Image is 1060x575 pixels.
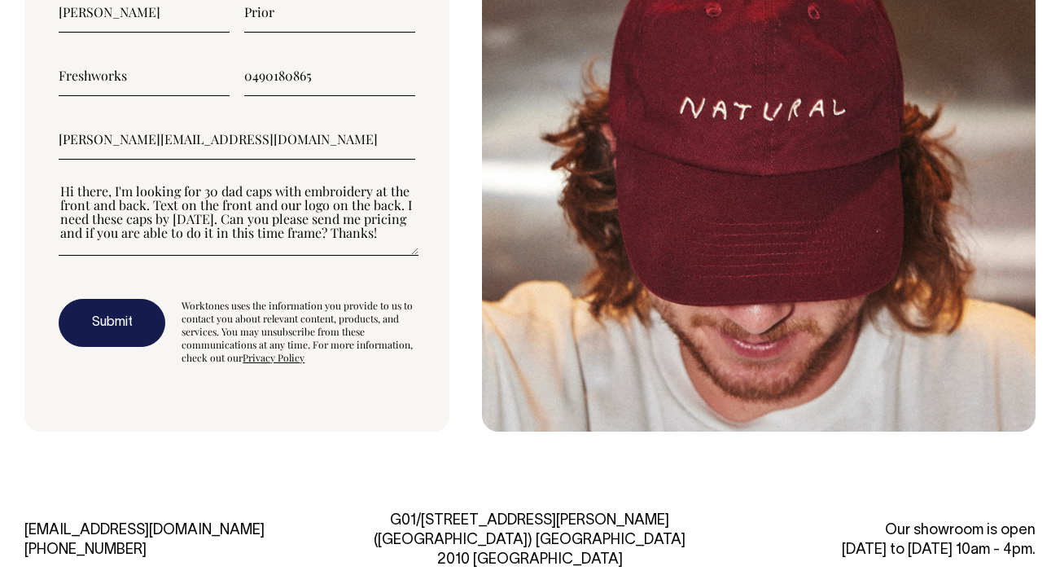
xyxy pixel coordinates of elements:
div: G01/[STREET_ADDRESS][PERSON_NAME] ([GEOGRAPHIC_DATA]) [GEOGRAPHIC_DATA] 2010 [GEOGRAPHIC_DATA] [370,511,690,570]
input: Phone (required) [244,55,415,96]
input: Email (required) [59,119,415,160]
a: [PHONE_NUMBER] [24,543,147,557]
button: Submit [59,299,165,348]
input: Business name [59,55,230,96]
a: Privacy Policy [243,351,304,364]
div: Worktones uses the information you provide to us to contact you about relevant content, products,... [182,299,414,364]
a: [EMAIL_ADDRESS][DOMAIN_NAME] [24,524,265,538]
div: Our showroom is open [DATE] to [DATE] 10am - 4pm. [715,521,1036,560]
